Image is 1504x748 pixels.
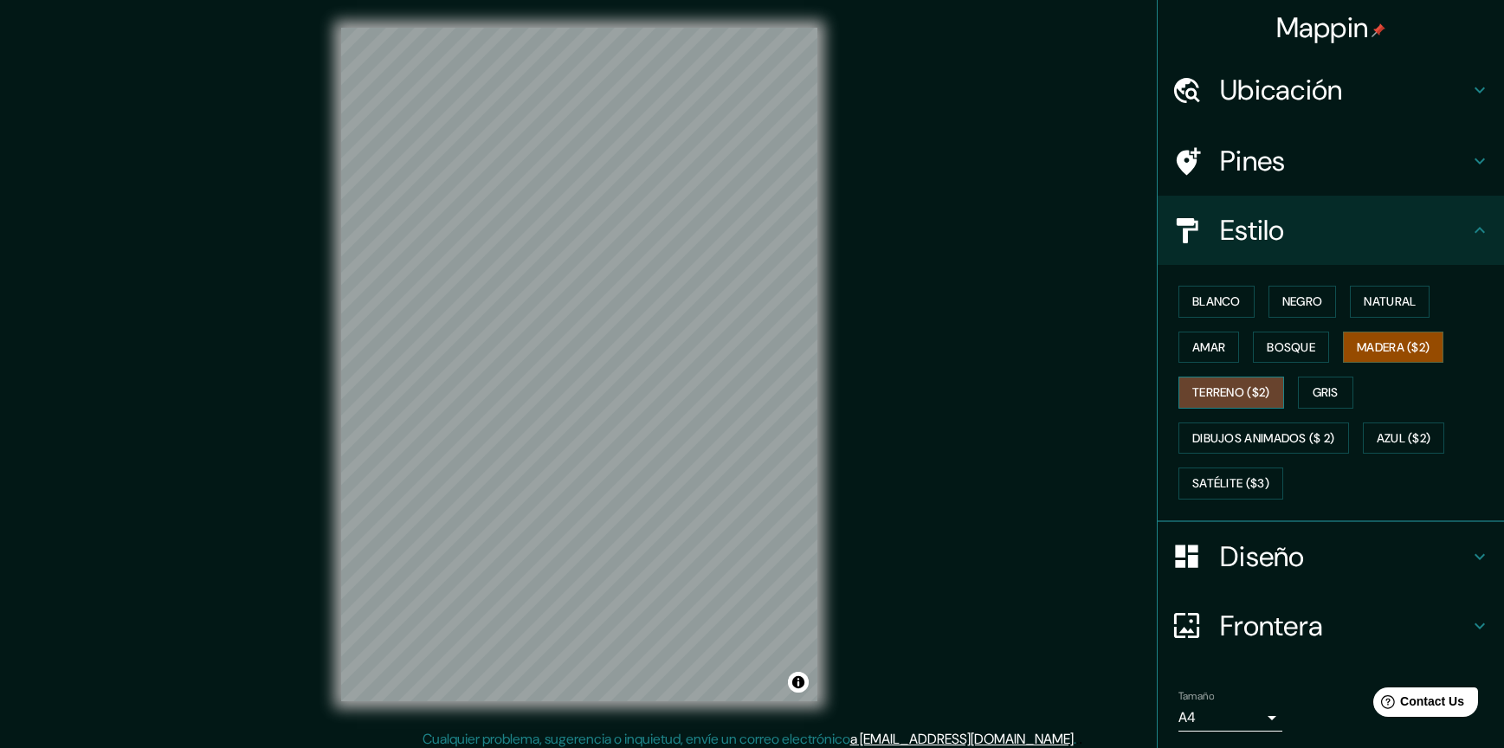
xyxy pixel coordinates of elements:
[1192,428,1335,449] font: Dibujos animados ($ 2)
[1178,332,1239,364] button: Amar
[1357,337,1430,358] font: Madera ($2)
[788,672,809,693] button: Alternar atribución
[1192,473,1269,494] font: Satélite ($3)
[850,730,1074,748] a: a [EMAIL_ADDRESS][DOMAIN_NAME]
[1192,382,1270,403] font: Terreno ($2)
[1267,337,1315,358] font: Bosque
[1158,591,1504,661] div: Frontera
[1178,377,1284,409] button: Terreno ($2)
[1372,23,1385,37] img: pin-icon.png
[1268,286,1337,318] button: Negro
[1192,337,1225,358] font: Amar
[1350,680,1485,729] iframe: Help widget launcher
[1343,332,1443,364] button: Madera ($2)
[1178,286,1255,318] button: Blanco
[1298,377,1353,409] button: Gris
[1363,422,1445,455] button: Azul ($2)
[1178,422,1349,455] button: Dibujos animados ($ 2)
[1158,126,1504,196] div: Pines
[1178,467,1283,500] button: Satélite ($3)
[1158,196,1504,265] div: Estilo
[1253,332,1329,364] button: Bosque
[1350,286,1430,318] button: Natural
[1192,291,1241,313] font: Blanco
[1220,144,1469,178] h4: Pines
[1276,10,1369,46] font: Mappin
[1158,522,1504,591] div: Diseño
[1158,55,1504,125] div: Ubicación
[1377,428,1431,449] font: Azul ($2)
[1220,609,1469,643] h4: Frontera
[1178,704,1282,732] div: A4
[1364,291,1416,313] font: Natural
[1282,291,1323,313] font: Negro
[1313,382,1339,403] font: Gris
[1178,688,1214,703] label: Tamaño
[1220,213,1469,248] h4: Estilo
[1220,539,1469,574] h4: Diseño
[341,28,817,701] canvas: Mapa
[1220,73,1469,107] h4: Ubicación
